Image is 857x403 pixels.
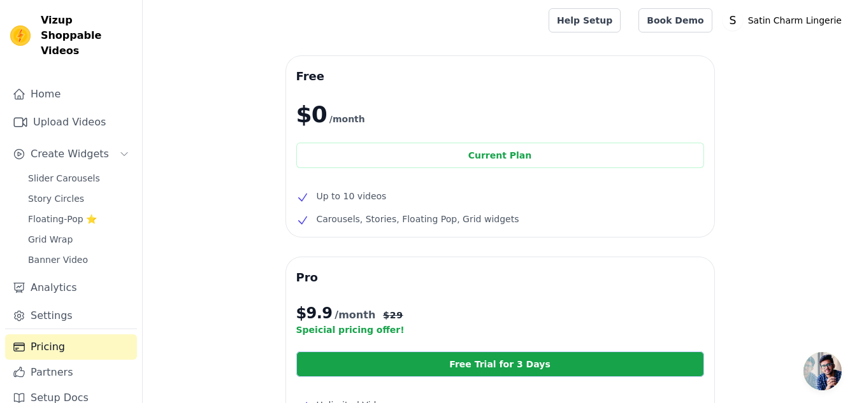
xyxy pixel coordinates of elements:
button: S Satin Charm Lingerie [723,9,847,32]
a: Pricing [5,334,137,360]
a: Home [5,81,137,107]
span: Story Circles [28,192,84,205]
a: Banner Video [20,251,137,269]
img: Vizup [10,25,31,46]
div: Current Plan [296,143,704,168]
a: Book Demo [638,8,712,32]
span: Create Widgets [31,146,109,162]
a: Help Setup [549,8,621,32]
h3: Free [296,66,704,87]
a: Slider Carousels [20,169,137,187]
span: /month [335,308,375,323]
a: Upload Videos [5,110,137,135]
span: Floating-Pop ⭐ [28,213,97,225]
span: Vizup Shoppable Videos [41,13,132,59]
span: Up to 10 videos [317,188,387,204]
button: Create Widgets [5,141,137,167]
span: Banner Video [28,253,88,266]
span: Carousels, Stories, Floating Pop, Grid widgets [317,211,519,227]
p: Satin Charm Lingerie [743,9,847,32]
a: Free Trial for 3 Days [296,351,704,377]
a: Analytics [5,275,137,300]
a: Floating-Pop ⭐ [20,210,137,228]
div: Open chat [803,352,842,390]
span: $0 [296,102,327,127]
span: Grid Wrap [28,233,73,246]
a: Story Circles [20,190,137,208]
span: $ 9.9 [296,303,333,323]
h3: Pro [296,267,704,288]
a: Partners [5,360,137,385]
span: /month [329,111,365,127]
text: S [729,14,736,27]
a: Grid Wrap [20,230,137,248]
p: Speicial pricing offer! [296,323,704,336]
a: Settings [5,303,137,329]
span: $ 29 [383,309,403,322]
span: Slider Carousels [28,172,100,185]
